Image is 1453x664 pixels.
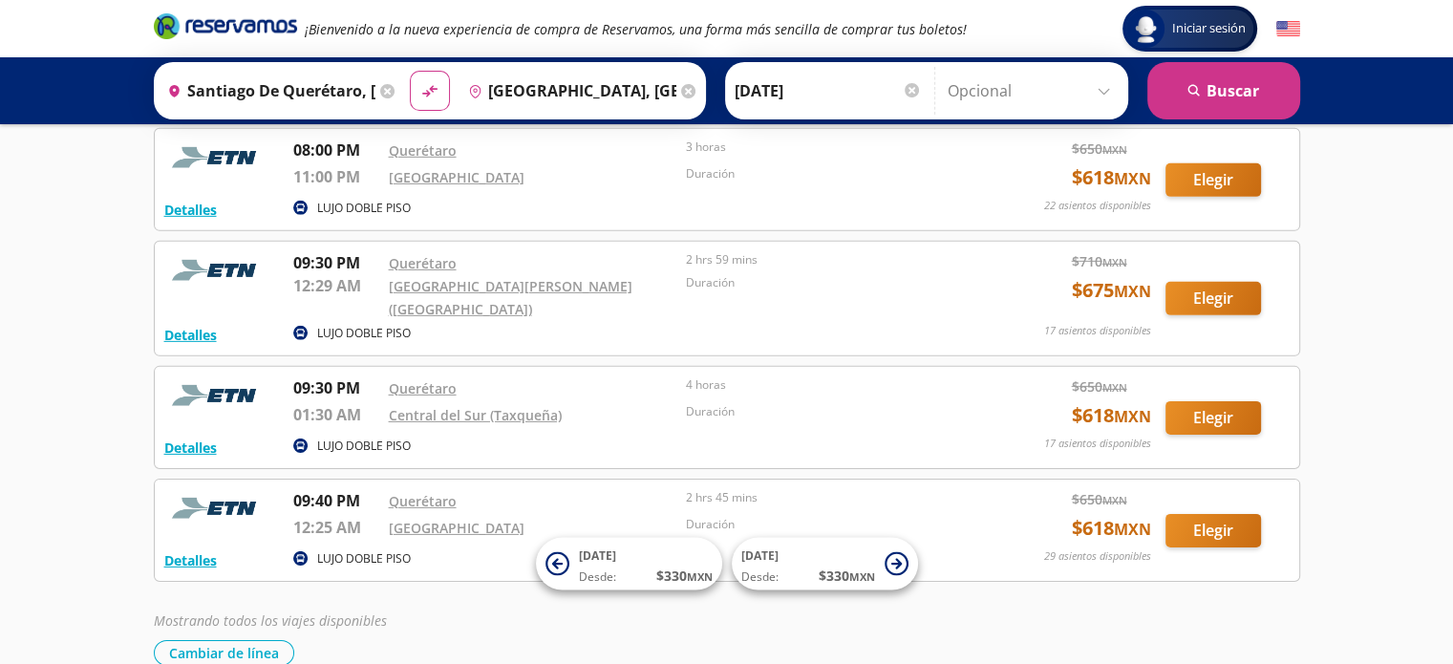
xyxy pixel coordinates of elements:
[293,489,379,512] p: 09:40 PM
[317,550,411,568] p: LUJO DOBLE PISO
[293,376,379,399] p: 09:30 PM
[1044,323,1151,339] p: 17 asientos disponibles
[1102,493,1127,507] small: MXN
[686,489,974,506] p: 2 hrs 45 mins
[293,165,379,188] p: 11:00 PM
[293,274,379,297] p: 12:29 AM
[1072,489,1127,509] span: $ 650
[164,200,217,220] button: Detalles
[154,11,297,40] i: Brand Logo
[1072,163,1151,192] span: $ 618
[1102,142,1127,157] small: MXN
[741,568,779,586] span: Desde:
[1165,514,1261,547] button: Elegir
[317,325,411,342] p: LUJO DOBLE PISO
[1114,406,1151,427] small: MXN
[160,67,375,115] input: Buscar Origen
[389,492,457,510] a: Querétaro
[686,139,974,156] p: 3 horas
[317,200,411,217] p: LUJO DOBLE PISO
[154,611,387,630] em: Mostrando todos los viajes disponibles
[849,569,875,584] small: MXN
[686,403,974,420] p: Duración
[579,568,616,586] span: Desde:
[1147,62,1300,119] button: Buscar
[1072,139,1127,159] span: $ 650
[164,325,217,345] button: Detalles
[1072,401,1151,430] span: $ 618
[1044,436,1151,452] p: 17 asientos disponibles
[735,67,922,115] input: Elegir Fecha
[1165,282,1261,315] button: Elegir
[1044,548,1151,565] p: 29 asientos disponibles
[389,519,524,537] a: [GEOGRAPHIC_DATA]
[293,403,379,426] p: 01:30 AM
[293,139,379,161] p: 08:00 PM
[389,141,457,160] a: Querétaro
[389,406,562,424] a: Central del Sur (Taxqueña)
[819,566,875,586] span: $ 330
[164,376,269,415] img: RESERVAMOS
[164,550,217,570] button: Detalles
[293,251,379,274] p: 09:30 PM
[317,438,411,455] p: LUJO DOBLE PISO
[686,165,974,182] p: Duración
[1165,163,1261,197] button: Elegir
[686,274,974,291] p: Duración
[1114,168,1151,189] small: MXN
[741,547,779,564] span: [DATE]
[1165,401,1261,435] button: Elegir
[1114,281,1151,302] small: MXN
[1072,276,1151,305] span: $ 675
[686,376,974,394] p: 4 horas
[732,538,918,590] button: [DATE]Desde:$330MXN
[389,254,457,272] a: Querétaro
[305,20,967,38] em: ¡Bienvenido a la nueva experiencia de compra de Reservamos, una forma más sencilla de comprar tus...
[164,251,269,289] img: RESERVAMOS
[389,277,632,318] a: [GEOGRAPHIC_DATA][PERSON_NAME] ([GEOGRAPHIC_DATA])
[1102,255,1127,269] small: MXN
[1165,19,1253,38] span: Iniciar sesión
[948,67,1119,115] input: Opcional
[460,67,676,115] input: Buscar Destino
[1072,376,1127,396] span: $ 650
[164,489,269,527] img: RESERVAMOS
[389,168,524,186] a: [GEOGRAPHIC_DATA]
[1072,514,1151,543] span: $ 618
[1044,198,1151,214] p: 22 asientos disponibles
[579,547,616,564] span: [DATE]
[164,139,269,177] img: RESERVAMOS
[1102,380,1127,395] small: MXN
[1276,17,1300,41] button: English
[686,516,974,533] p: Duración
[656,566,713,586] span: $ 330
[389,379,457,397] a: Querétaro
[536,538,722,590] button: [DATE]Desde:$330MXN
[1114,519,1151,540] small: MXN
[164,438,217,458] button: Detalles
[154,11,297,46] a: Brand Logo
[687,569,713,584] small: MXN
[686,251,974,268] p: 2 hrs 59 mins
[1072,251,1127,271] span: $ 710
[293,516,379,539] p: 12:25 AM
